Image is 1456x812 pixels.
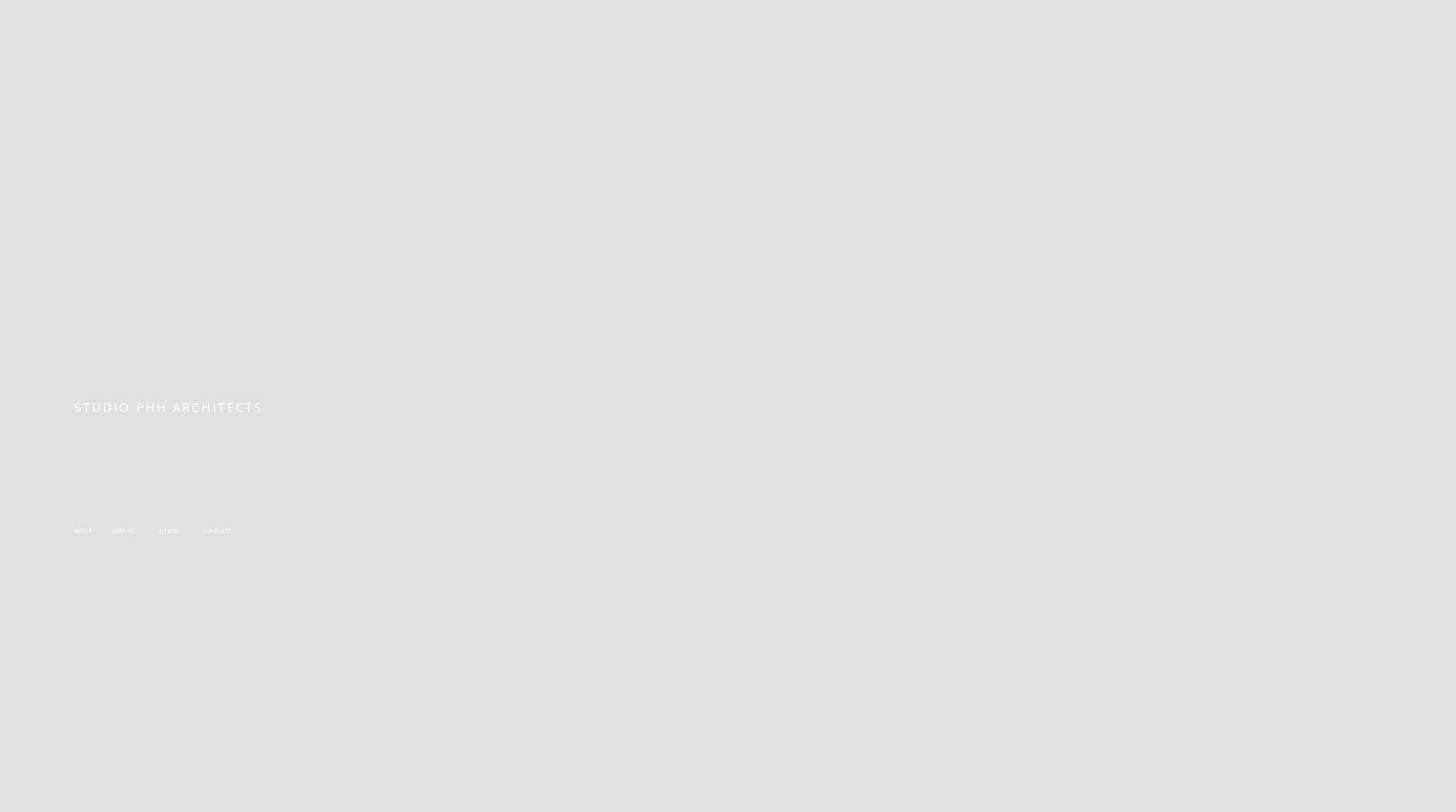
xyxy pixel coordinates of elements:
[159,525,180,535] a: press
[74,399,263,416] span: STUDIO PHH ARCHITECTS
[112,525,135,535] a: about
[74,525,93,535] a: work
[204,525,232,535] a: contact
